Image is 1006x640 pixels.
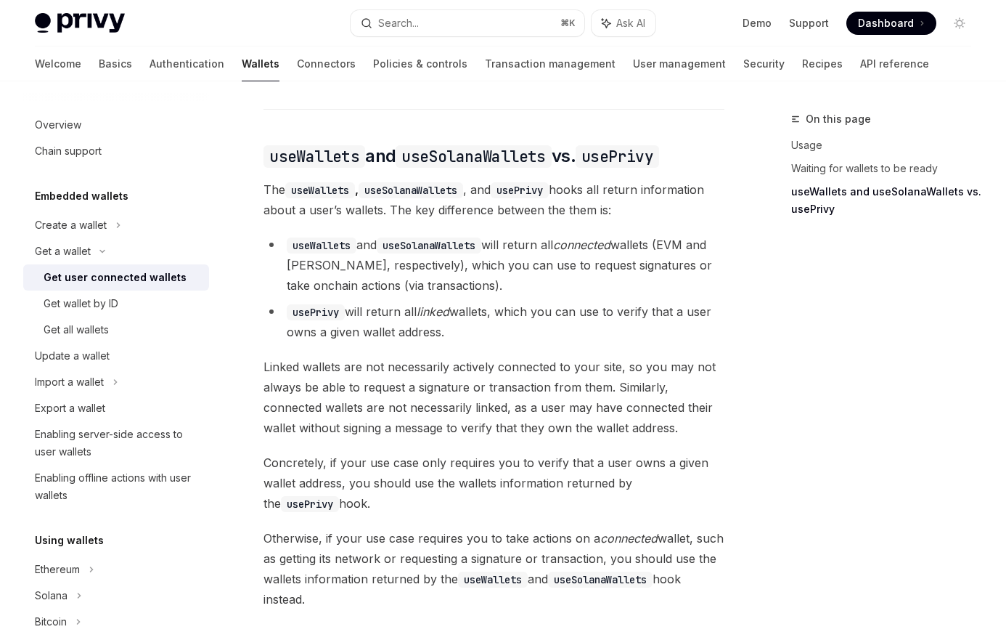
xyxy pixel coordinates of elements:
[35,373,104,391] div: Import a wallet
[23,343,209,369] a: Update a wallet
[743,46,785,81] a: Security
[297,46,356,81] a: Connectors
[44,295,118,312] div: Get wallet by ID
[44,321,109,339] div: Get all wallets
[35,13,125,33] img: light logo
[287,238,356,254] code: useWallets
[285,182,355,198] code: useWallets
[789,16,829,31] a: Support
[791,157,983,180] a: Waiting for wallets to be ready
[553,238,610,252] em: connected
[351,10,584,36] button: Search...⌘K
[263,179,724,220] span: The , and hooks all return information about a user’s wallets. The key difference between the the...
[23,264,209,291] a: Get user connected wallets
[35,187,128,205] h5: Embedded wallets
[373,46,467,81] a: Policies & controls
[417,304,449,319] em: linked
[491,182,549,198] code: usePrivy
[485,46,616,81] a: Transaction management
[263,145,365,168] code: useWallets
[743,16,772,31] a: Demo
[35,116,81,134] div: Overview
[35,216,107,234] div: Create a wallet
[858,16,914,31] span: Dashboard
[263,145,659,168] span: and vs.
[458,572,528,588] code: useWallets
[359,182,463,198] code: useSolanaWallets
[791,134,983,157] a: Usage
[263,235,724,296] li: and will return all wallets (EVM and [PERSON_NAME], respectively), which you can use to request s...
[35,46,81,81] a: Welcome
[242,46,279,81] a: Wallets
[35,426,200,461] div: Enabling server-side access to user wallets
[99,46,132,81] a: Basics
[592,10,655,36] button: Ask AI
[35,347,110,365] div: Update a wallet
[600,531,658,546] em: connected
[263,301,724,342] li: will return all wallets, which you can use to verify that a user owns a given wallet address.
[35,142,102,160] div: Chain support
[263,528,724,609] span: Otherwise, if your use case requires you to take actions on a wallet, such as getting its network...
[44,269,187,286] div: Get user connected wallets
[560,17,576,29] span: ⌘ K
[576,145,659,168] code: usePrivy
[377,238,481,254] code: useSolanaWallets
[802,46,843,81] a: Recipes
[378,15,419,32] div: Search...
[281,496,339,512] code: usePrivy
[791,180,983,221] a: useWallets and useSolanaWallets vs. usePrivy
[616,16,645,31] span: Ask AI
[150,46,224,81] a: Authentication
[287,304,345,320] code: usePrivy
[846,12,936,35] a: Dashboard
[263,357,724,438] span: Linked wallets are not necessarily actively connected to your site, so you may not always be able...
[35,532,104,549] h5: Using wallets
[548,572,653,588] code: useSolanaWallets
[633,46,726,81] a: User management
[35,613,67,631] div: Bitcoin
[35,400,105,417] div: Export a wallet
[35,561,80,578] div: Ethereum
[860,46,929,81] a: API reference
[35,243,91,260] div: Get a wallet
[948,12,971,35] button: Toggle dark mode
[23,138,209,164] a: Chain support
[23,317,209,343] a: Get all wallets
[23,395,209,421] a: Export a wallet
[35,469,200,504] div: Enabling offline actions with user wallets
[23,291,209,317] a: Get wallet by ID
[23,112,209,138] a: Overview
[285,182,463,197] strong: ,
[263,453,724,514] span: Concretely, if your use case only requires you to verify that a user owns a given wallet address,...
[806,110,871,128] span: On this page
[23,465,209,509] a: Enabling offline actions with user wallets
[35,587,68,604] div: Solana
[23,421,209,465] a: Enabling server-side access to user wallets
[396,145,551,168] code: useSolanaWallets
